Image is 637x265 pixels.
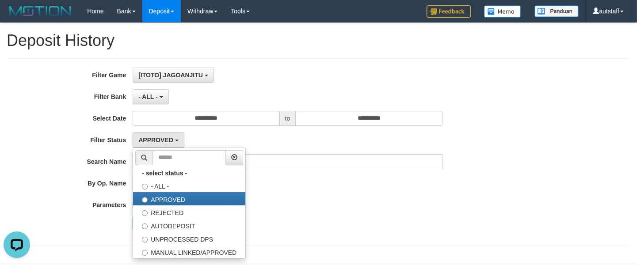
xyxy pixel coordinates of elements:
[133,205,245,219] label: REJECTED
[4,4,30,30] button: Open LiveChat chat widget
[142,170,187,177] b: - select status -
[142,197,148,203] input: APPROVED
[7,32,630,49] h1: Deposit History
[133,68,214,83] button: [ITOTO] JAGOANJITU
[142,237,148,242] input: UNPROCESSED DPS
[133,89,168,104] button: - ALL -
[133,179,245,192] label: - ALL -
[142,210,148,216] input: REJECTED
[279,111,296,126] span: to
[534,5,579,17] img: panduan.png
[138,136,173,144] span: APPROVED
[138,93,158,100] span: - ALL -
[484,5,521,18] img: Button%20Memo.svg
[142,223,148,229] input: AUTODEPOSIT
[142,250,148,256] input: MANUAL LINKED/APPROVED
[133,219,245,232] label: AUTODEPOSIT
[133,245,245,258] label: MANUAL LINKED/APPROVED
[133,192,245,205] label: APPROVED
[133,167,245,179] a: - select status -
[138,72,203,79] span: [ITOTO] JAGOANJITU
[7,4,74,18] img: MOTION_logo.png
[133,132,184,148] button: APPROVED
[142,184,148,189] input: - ALL -
[427,5,471,18] img: Feedback.jpg
[133,232,245,245] label: UNPROCESSED DPS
